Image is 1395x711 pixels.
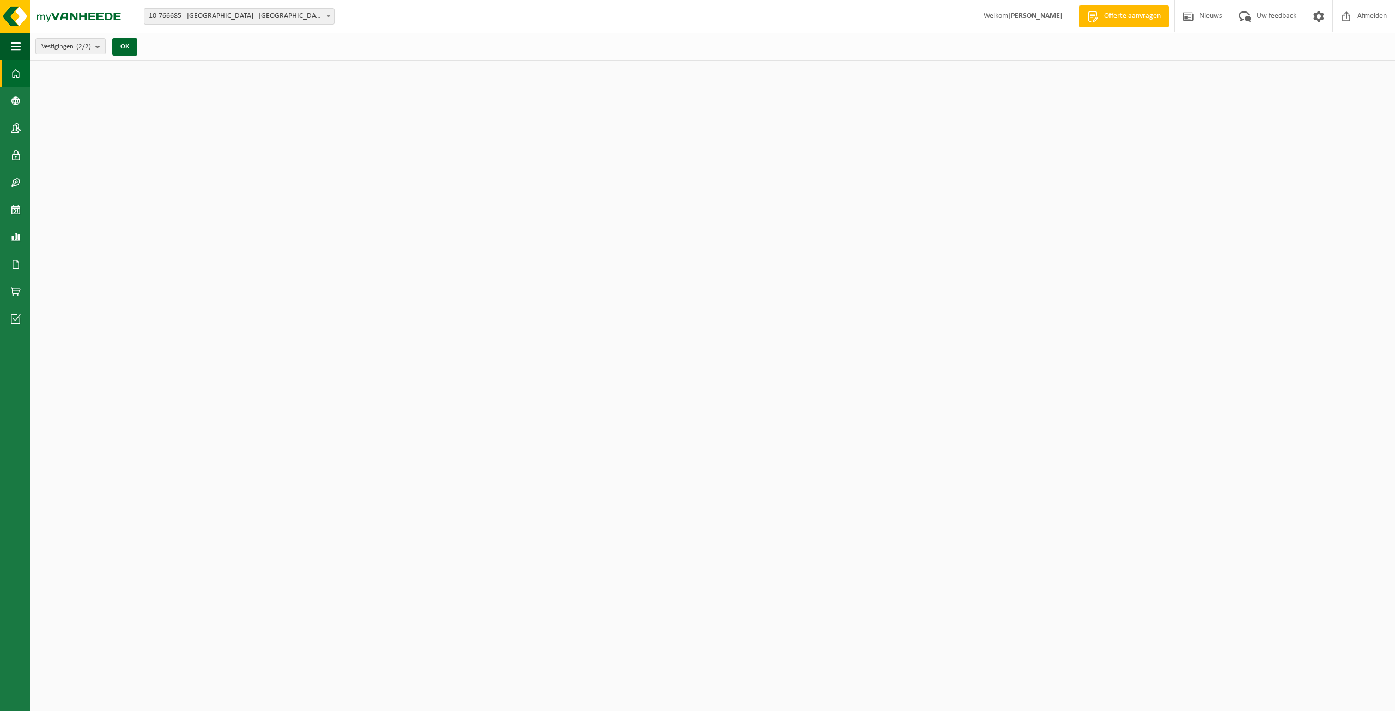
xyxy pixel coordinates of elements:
[1079,5,1169,27] a: Offerte aanvragen
[144,8,335,25] span: 10-766685 - ANTWERP ZOMERWEG TERMINAL BV - ANTWERPEN
[112,38,137,56] button: OK
[1101,11,1163,22] span: Offerte aanvragen
[1008,12,1063,20] strong: [PERSON_NAME]
[35,38,106,54] button: Vestigingen(2/2)
[144,9,334,24] span: 10-766685 - ANTWERP ZOMERWEG TERMINAL BV - ANTWERPEN
[76,43,91,50] count: (2/2)
[41,39,91,55] span: Vestigingen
